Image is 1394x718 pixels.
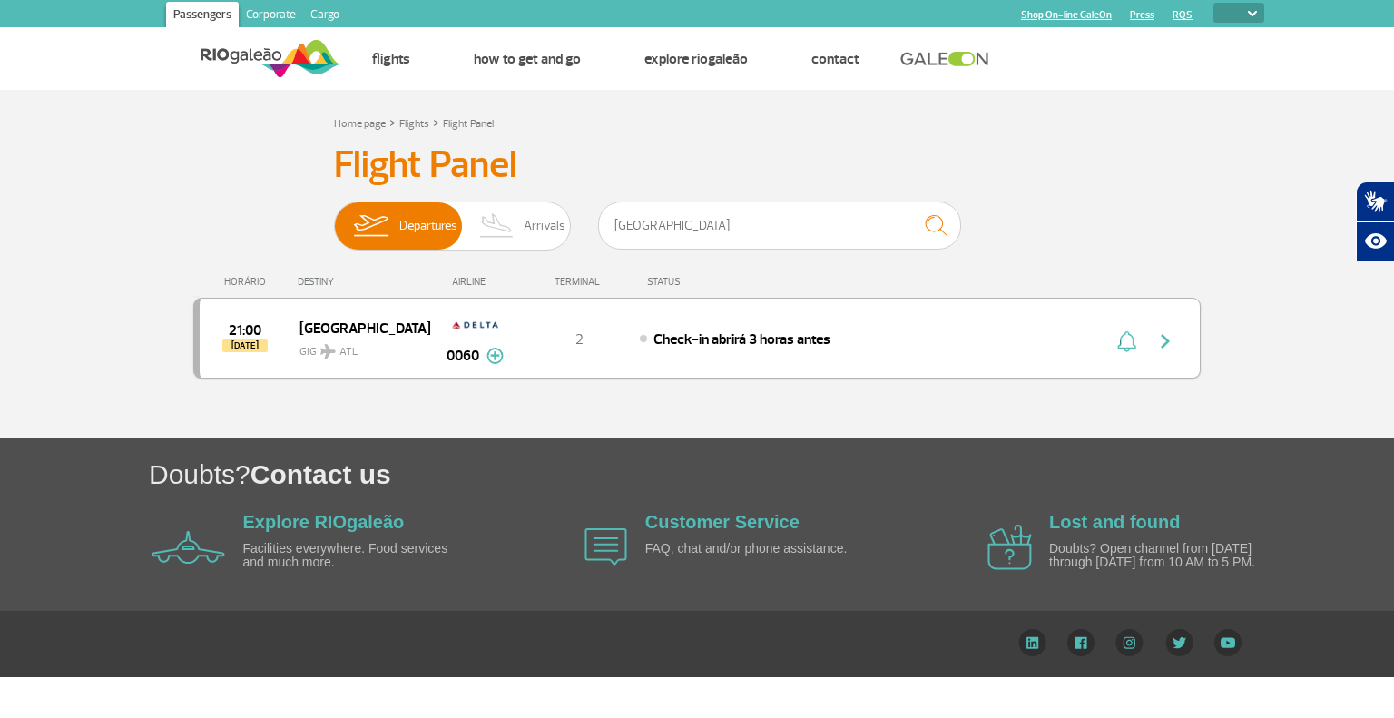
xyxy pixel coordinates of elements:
span: Check-in abrirá 3 horas antes [653,330,830,349]
img: LinkedIn [1018,629,1046,656]
span: 0060 [447,345,479,367]
a: Flights [372,50,410,68]
span: GIG [299,334,416,360]
span: [DATE] [222,339,268,352]
a: Press [1130,9,1154,21]
img: airplane icon [987,525,1032,570]
span: ATL [339,344,358,360]
img: mais-info-painel-voo.svg [486,348,504,364]
a: Contact [811,50,859,68]
img: airplane icon [584,528,627,566]
input: Flight, city or airline [598,202,961,250]
div: DESTINY [298,276,430,288]
p: FAQ, chat and/or phone assistance. [645,542,854,556]
a: Corporate [239,2,303,31]
a: > [389,112,396,133]
div: TERMINAL [520,276,638,288]
img: airplane icon [152,531,225,564]
h1: Doubts? [149,456,1394,493]
a: Explore RIOgaleão [243,512,405,532]
span: Departures [399,202,457,250]
span: 2 [575,330,584,349]
a: Flight Panel [443,117,494,131]
p: Doubts? Open channel from [DATE] through [DATE] from 10 AM to 5 PM. [1049,542,1258,570]
div: AIRLINE [429,276,520,288]
a: Cargo [303,2,347,31]
a: Customer Service [645,512,800,532]
img: Twitter [1165,629,1193,656]
img: Facebook [1067,629,1095,656]
button: Abrir tradutor de língua de sinais. [1356,182,1394,221]
a: Passengers [166,2,239,31]
a: Flights [399,117,429,131]
span: Arrivals [524,202,565,250]
a: Lost and found [1049,512,1180,532]
div: STATUS [638,276,786,288]
a: How to get and go [474,50,581,68]
img: Instagram [1115,629,1144,656]
img: YouTube [1214,629,1242,656]
p: Facilities everywhere. Food services and much more. [243,542,452,570]
img: seta-direita-painel-voo.svg [1154,330,1176,352]
a: > [433,112,439,133]
span: 2025-08-28 21:00:00 [229,324,261,337]
img: slider-embarque [342,202,399,250]
a: Home page [334,117,386,131]
button: Abrir recursos assistivos. [1356,221,1394,261]
img: destiny_airplane.svg [320,344,336,359]
h3: Flight Panel [334,143,1060,188]
a: Shop On-line GaleOn [1021,9,1112,21]
span: [GEOGRAPHIC_DATA] [299,316,416,339]
div: Plugin de acessibilidade da Hand Talk. [1356,182,1394,261]
div: HORÁRIO [199,276,298,288]
a: Explore RIOgaleão [644,50,748,68]
span: Contact us [250,459,391,489]
img: slider-desembarque [470,202,524,250]
a: RQS [1173,9,1193,21]
img: sino-painel-voo.svg [1117,330,1136,352]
